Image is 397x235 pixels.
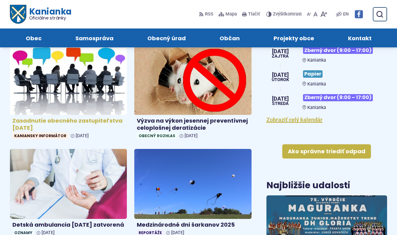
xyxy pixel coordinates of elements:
span: Papier [303,70,323,77]
button: Nastaviť pôvodnú veľkosť písma [312,8,319,21]
h4: Výzva na výkon jesennej preventívnej celoplošnej deratizácie [137,117,249,131]
span: streda [272,102,289,106]
h4: Detská ambulancia [DATE] zatvorená [12,221,124,228]
a: Ako správne triediť odpad [282,144,371,159]
h1: Kanianka [26,7,71,20]
a: Občan [209,28,250,47]
span: RSS [205,11,213,18]
span: Zajtra [272,54,289,59]
a: Kontakt [337,28,382,47]
span: [DATE] [272,49,289,54]
a: EN [342,11,350,18]
span: utorok [272,78,289,82]
span: Kontakt [348,28,372,47]
span: Obecný úrad [147,28,186,47]
span: Kaniansky informátor [12,133,68,139]
span: Obecný rozhlas [137,133,177,139]
button: Zmenšiť veľkosť písma [306,8,312,21]
img: Prejsť na Facebook stránku [355,10,363,18]
button: Zväčšiť veľkosť písma [319,8,328,21]
a: Zberný dvor (9:00 – 17:00) Kanianka [DATE] streda [266,92,387,110]
span: Mapa [225,11,237,18]
button: Zvýšiťkontrast [266,8,303,21]
a: Projekty obce [263,28,325,47]
span: Oficiálne stránky [29,16,72,20]
span: kontrast [273,12,302,17]
span: Projekty obce [274,28,314,47]
span: Kanianka [307,105,326,110]
button: Tlačiť [241,8,261,21]
span: Zberný dvor (9:00 – 17:00) [303,47,373,54]
a: RSS [199,8,215,21]
span: Kanianka [307,58,326,63]
a: Logo Kanianka, prejsť na domovskú stránku. [10,5,72,24]
a: Zasadnutie obecného zastupiteľstva [DATE] Kaniansky informátor [DATE] [10,45,127,141]
span: [DATE] [272,96,289,102]
a: Papier Kanianka [DATE] utorok [266,68,387,86]
a: Zberný dvor (9:00 – 17:00) Kanianka [DATE] Zajtra [266,44,387,63]
span: EN [343,11,349,18]
a: Obecný úrad [136,28,196,47]
a: Zobraziť celý kalendár [266,116,323,123]
a: Obec [15,28,52,47]
span: [DATE] [76,133,89,138]
a: Mapa [217,8,238,21]
a: Výzva na výkon jesennej preventívnej celoplošnej deratizácie Obecný rozhlas [DATE] [134,45,251,141]
span: [DATE] [185,133,198,138]
h4: Zasadnutie obecného zastupiteľstva [DATE] [12,117,124,131]
h3: Najbližšie udalosti [266,181,350,190]
span: Občan [220,28,240,47]
span: Kanianka [307,81,326,87]
span: [DATE] [272,72,289,78]
span: Obec [26,28,42,47]
span: Tlačiť [248,12,260,17]
a: Samospráva [65,28,124,47]
span: Samospráva [75,28,114,47]
span: Zberný dvor (9:00 – 17:00) [303,94,373,101]
span: Zvýšiť [273,11,285,17]
h4: Medzinárodné dni šarkanov 2025 [137,221,249,228]
img: Prejsť na domovskú stránku [10,5,26,24]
